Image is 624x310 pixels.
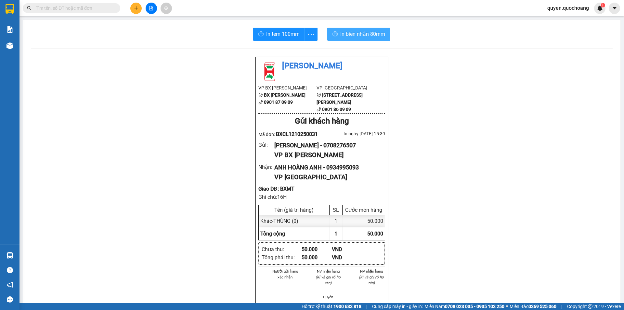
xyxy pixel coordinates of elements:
div: BX [PERSON_NAME] [6,6,58,21]
li: Người gửi hàng xác nhận [271,268,299,280]
span: DĐ: [62,41,71,47]
span: message [7,296,13,303]
div: 0934995093 [62,28,128,37]
img: solution-icon [6,26,13,33]
sup: 1 [601,3,605,7]
div: 50.000 [343,215,385,227]
span: quyen.quochoang [542,4,594,12]
li: [PERSON_NAME] [258,60,385,72]
div: ANH HOÀNG ANH [62,20,128,28]
span: In biên nhận 80mm [340,30,385,38]
div: 0708276507 [6,29,58,38]
span: file-add [149,6,153,10]
div: Ghi chú: 16H [258,193,385,201]
div: Cước món hàng [344,207,383,213]
div: Gửi : [258,141,274,149]
span: CẦU RẠCH ĐÀO [6,38,54,61]
button: plus [130,3,142,14]
button: caret-down [609,3,620,14]
div: Tên (giá trị hàng) [260,207,328,213]
span: Cung cấp máy in - giấy in: [372,303,423,310]
span: | [561,303,562,310]
div: SL [331,207,341,213]
span: Tổng cộng [260,231,285,237]
div: Gửi khách hàng [258,115,385,128]
span: environment [317,93,321,97]
span: question-circle [7,267,13,273]
div: Giao DĐ: BXMT [258,185,385,193]
div: 50.000 [302,245,332,253]
div: VND [332,245,362,253]
span: Khác - THÙNG (0) [260,218,298,224]
span: caret-down [612,5,617,11]
span: phone [317,107,321,112]
div: 1 [330,215,343,227]
li: Quyên [315,294,342,300]
b: 0901 86 09 09 [322,107,351,112]
li: VP BX [PERSON_NAME] [258,84,317,91]
span: ⚪️ [506,305,508,308]
div: VP [GEOGRAPHIC_DATA] [274,172,380,182]
b: 0901 87 09 09 [264,100,293,105]
div: VND [332,253,362,262]
button: file-add [146,3,157,14]
img: logo.jpg [258,60,281,83]
div: Mã đơn: [258,130,322,138]
span: search [27,6,32,10]
button: more [305,28,318,41]
button: printerIn biên nhận 80mm [327,28,390,41]
button: printerIn tem 100mm [253,28,305,41]
span: printer [332,31,338,37]
span: Hỗ trợ kỹ thuật: [302,303,361,310]
span: | [366,303,367,310]
li: NV nhận hàng [357,268,385,274]
button: aim [161,3,172,14]
div: [PERSON_NAME] - 0708276507 [274,141,380,150]
span: 1 [334,231,337,237]
img: warehouse-icon [6,252,13,259]
span: Miền Bắc [510,303,556,310]
span: copyright [588,304,592,309]
span: 1 [602,3,604,7]
img: icon-new-feature [597,5,603,11]
i: (Kí và ghi rõ họ tên) [359,275,384,285]
span: Miền Nam [424,303,504,310]
div: 50.000 [302,253,332,262]
span: aim [164,6,168,10]
span: Gửi: [6,6,16,13]
span: printer [258,31,264,37]
b: BX [PERSON_NAME] [264,92,305,98]
span: environment [258,93,263,97]
strong: 1900 633 818 [333,304,361,309]
span: BXMT [71,37,98,48]
strong: 0708 023 035 - 0935 103 250 [445,304,504,309]
span: DĐ: [6,42,15,48]
span: plus [134,6,138,10]
div: Nhận : [258,163,274,171]
div: Chưa thu : [262,245,302,253]
span: Nhận: [62,6,78,12]
span: 50.000 [367,231,383,237]
div: Tổng phải thu : [262,253,302,262]
img: warehouse-icon [6,42,13,49]
li: NV nhận hàng [315,268,342,274]
span: notification [7,282,13,288]
strong: 0369 525 060 [528,304,556,309]
li: VP [GEOGRAPHIC_DATA] [317,84,375,91]
div: VP BX [PERSON_NAME] [274,150,380,160]
img: logo-vxr [6,4,14,14]
span: phone [258,100,263,104]
span: BXCL1210250031 [276,131,318,137]
div: [GEOGRAPHIC_DATA] [62,6,128,20]
span: more [305,30,317,38]
div: [PERSON_NAME] [6,21,58,29]
div: In ngày: [DATE] 15:39 [322,130,385,137]
div: ANH HOÀNG ANH - 0934995093 [274,163,380,172]
input: Tìm tên, số ĐT hoặc mã đơn [36,5,112,12]
b: [STREET_ADDRESS][PERSON_NAME] [317,92,363,105]
span: In tem 100mm [266,30,300,38]
i: (Kí và ghi rõ họ tên) [316,275,341,285]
